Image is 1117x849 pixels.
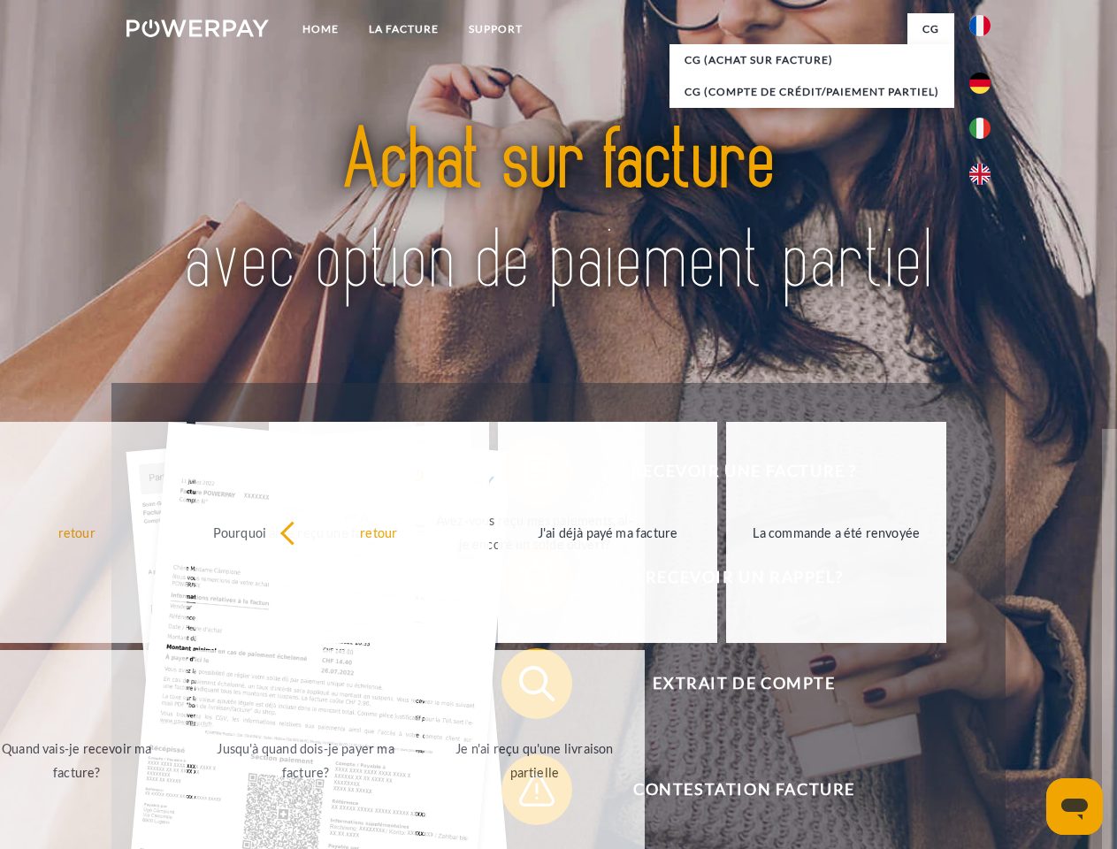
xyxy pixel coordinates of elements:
[509,520,708,544] div: J'ai déjà payé ma facture
[669,76,954,108] a: CG (Compte de crédit/paiement partiel)
[907,13,954,45] a: CG
[126,19,269,37] img: logo-powerpay-white.svg
[501,648,961,719] button: Extrait de compte
[969,73,991,94] img: de
[737,520,936,544] div: La commande a été renvoyée
[669,44,954,76] a: CG (achat sur facture)
[279,520,478,544] div: retour
[1046,778,1103,835] iframe: Bouton de lancement de la fenêtre de messagerie
[969,118,991,139] img: it
[435,737,634,784] div: Je n'ai reçu qu'une livraison partielle
[206,520,405,544] div: Pourquoi ai-je reçu une facture?
[454,13,538,45] a: Support
[969,15,991,36] img: fr
[354,13,454,45] a: LA FACTURE
[527,754,960,825] span: Contestation Facture
[969,164,991,185] img: en
[501,754,961,825] button: Contestation Facture
[206,737,405,784] div: Jusqu'à quand dois-je payer ma facture?
[527,648,960,719] span: Extrait de compte
[287,13,354,45] a: Home
[169,85,948,339] img: title-powerpay_fr.svg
